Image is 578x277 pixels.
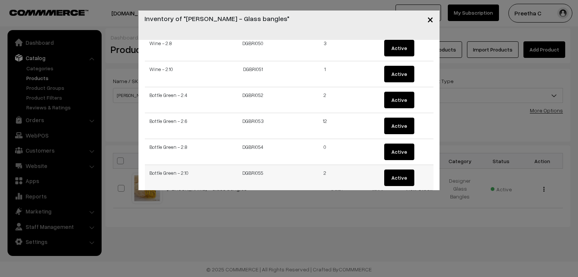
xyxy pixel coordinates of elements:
td: Bottle Green - 2.4 [145,87,217,113]
td: Bottle Green - 2.8 [145,139,217,165]
td: DGBRI050 [217,35,289,61]
td: DGBRI053 [217,113,289,139]
button: Active [384,40,414,56]
td: DGBRI054 [217,139,289,165]
span: × [427,12,433,26]
td: DGBRI051 [217,61,289,87]
td: 3 [289,35,361,61]
td: DGBRI055 [217,165,289,191]
button: Close [421,8,440,31]
td: Wine - 2.8 [145,35,217,61]
button: Active [384,144,414,160]
td: 0 [289,139,361,165]
td: Bottle Green - 2.6 [145,113,217,139]
td: 2 [289,165,361,191]
td: 1 [289,61,361,87]
button: Active [384,118,414,134]
button: Active [384,66,414,82]
td: Wine - 2.10 [145,61,217,87]
td: Bottle Green - 2.10 [145,165,217,191]
h4: Inventory of "[PERSON_NAME] - Glass bangles" [144,14,289,24]
button: Active [384,92,414,108]
td: DGBRI052 [217,87,289,113]
td: 12 [289,113,361,139]
td: 2 [289,87,361,113]
button: Active [384,170,414,186]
